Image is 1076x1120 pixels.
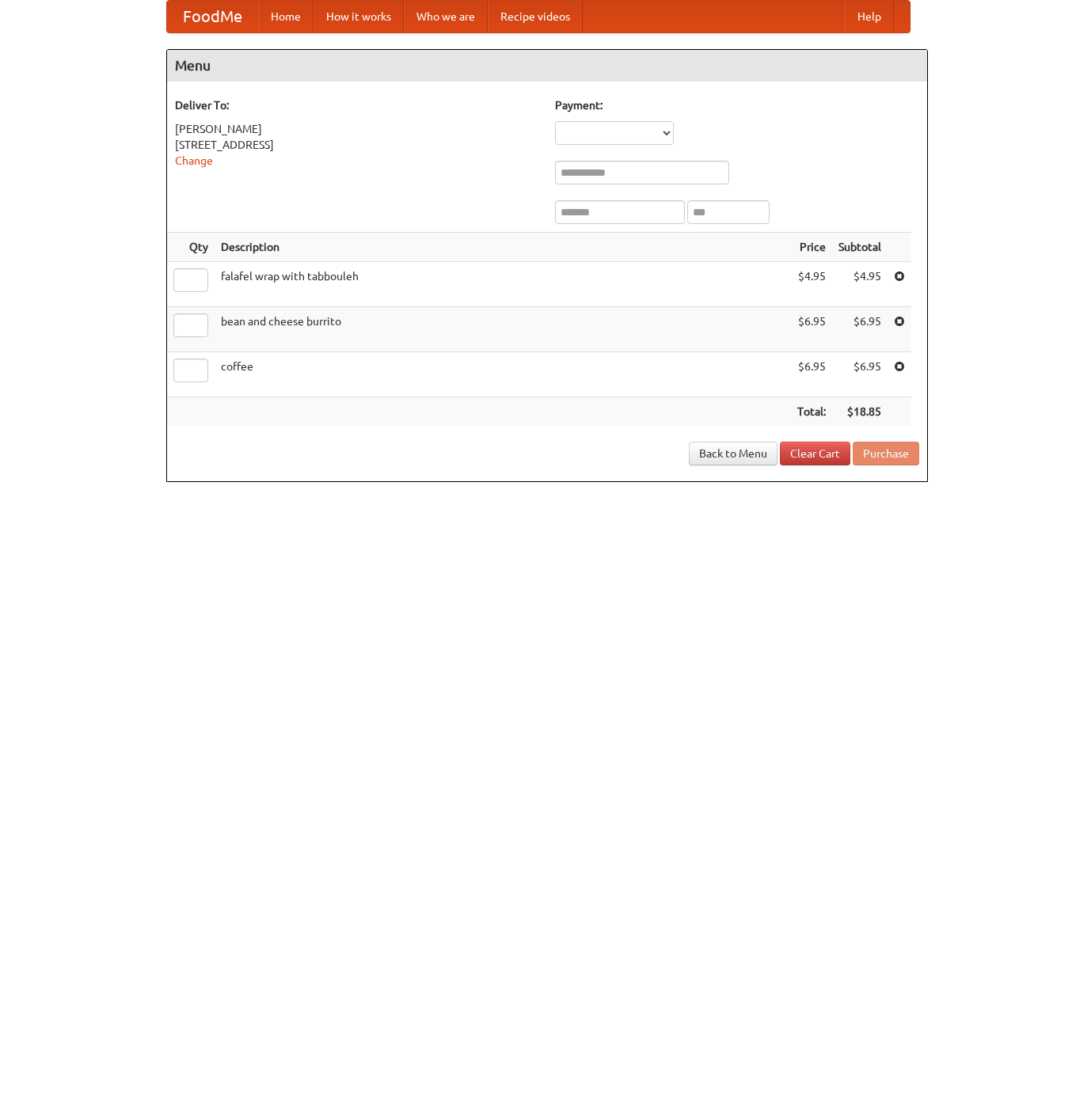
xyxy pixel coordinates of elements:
[215,352,791,397] td: coffee
[404,1,488,32] a: Who we are
[832,233,888,262] th: Subtotal
[832,352,888,397] td: $6.95
[314,1,404,32] a: How it works
[215,262,791,307] td: falafel wrap with tabbouleh
[175,137,539,153] div: [STREET_ADDRESS]
[853,442,919,465] button: Purchase
[488,1,583,32] a: Recipe videos
[780,442,850,465] a: Clear Cart
[791,397,832,427] th: Total:
[167,1,258,32] a: FoodMe
[832,307,888,352] td: $6.95
[555,97,919,113] h5: Payment:
[791,352,832,397] td: $6.95
[845,1,894,32] a: Help
[175,154,213,167] a: Change
[832,397,888,427] th: $18.85
[791,307,832,352] td: $6.95
[167,50,927,82] h4: Menu
[258,1,314,32] a: Home
[215,307,791,352] td: bean and cheese burrito
[215,233,791,262] th: Description
[791,233,832,262] th: Price
[175,97,539,113] h5: Deliver To:
[832,262,888,307] td: $4.95
[175,121,539,137] div: [PERSON_NAME]
[167,233,215,262] th: Qty
[689,442,778,465] a: Back to Menu
[791,262,832,307] td: $4.95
